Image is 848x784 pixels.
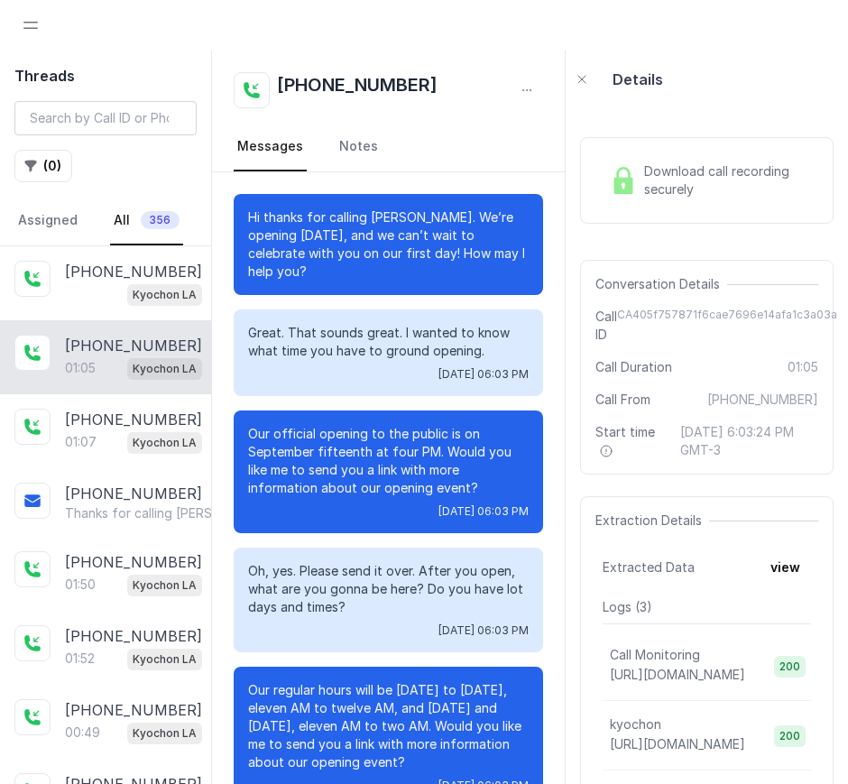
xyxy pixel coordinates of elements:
p: 01:05 [65,359,96,377]
h2: [PHONE_NUMBER] [277,72,438,108]
span: 200 [774,725,806,747]
span: [URL][DOMAIN_NAME] [610,736,745,752]
span: Download call recording securely [644,162,811,198]
p: [PHONE_NUMBER] [65,409,202,430]
p: 01:50 [65,576,96,594]
button: Open navigation [14,9,47,42]
nav: Tabs [234,123,543,171]
p: Call Monitoring [610,646,700,664]
p: 00:49 [65,724,100,742]
p: Hi thanks for calling [PERSON_NAME]. We’re opening [DATE], and we can’t wait to celebrate with yo... [248,208,529,281]
img: Lock Icon [610,167,637,194]
p: Our official opening to the public is on September fifteenth at four PM. Would you like me to sen... [248,425,529,497]
p: [PHONE_NUMBER] [65,625,202,647]
span: [URL][DOMAIN_NAME] [610,667,745,682]
input: Search by Call ID or Phone Number [14,101,197,135]
p: Kyochon LA [133,434,197,452]
span: [DATE] 6:03:24 PM GMT-3 [680,423,818,459]
p: Logs ( 3 ) [603,598,811,616]
p: kyochon [610,715,661,733]
span: Extracted Data [603,558,695,576]
p: Kyochon LA [133,286,197,304]
p: Kyochon LA [133,650,197,669]
p: [PHONE_NUMBER] [65,483,202,504]
a: All356 [110,197,183,245]
span: Call Duration [595,358,672,376]
p: 01:07 [65,433,97,451]
p: Our regular hours will be [DATE] to [DATE], eleven AM to twelve AM, and [DATE] and [DATE], eleven... [248,681,529,771]
p: [PHONE_NUMBER] [65,335,202,356]
p: Kyochon LA [133,724,197,742]
p: Kyochon LA [133,576,197,595]
a: Assigned [14,197,81,245]
p: Kyochon LA [133,360,197,378]
button: (0) [14,150,72,182]
a: Notes [336,123,382,171]
p: Details [613,69,663,90]
button: view [760,551,811,584]
p: Oh, yes. Please send it over. After you open, what are you gonna be here? Do you have lot days an... [248,562,529,616]
span: Call From [595,391,650,409]
span: [DATE] 06:03 PM [438,623,529,638]
p: 01:52 [65,650,95,668]
span: 01:05 [788,358,818,376]
nav: Tabs [14,197,197,245]
span: 356 [141,211,180,229]
span: 200 [774,656,806,678]
span: [DATE] 06:03 PM [438,504,529,519]
span: Start time [595,423,667,459]
p: [PHONE_NUMBER] [65,699,202,721]
p: [PHONE_NUMBER] [65,261,202,282]
span: Extraction Details [595,512,709,530]
span: CA405f757871f6cae7696e14afa1c3a03a [617,308,837,344]
span: Conversation Details [595,275,727,293]
p: Great. That sounds great. I wanted to know what time you have to ground opening. [248,324,529,360]
a: Messages [234,123,307,171]
p: [PHONE_NUMBER] [65,551,202,573]
h2: Threads [14,65,197,87]
span: [DATE] 06:03 PM [438,367,529,382]
span: Call ID [595,308,617,344]
span: [PHONE_NUMBER] [707,391,818,409]
p: Thanks for calling [PERSON_NAME] LA! To find more about our opening event: [URL][DOMAIN_NAME] [65,504,238,522]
